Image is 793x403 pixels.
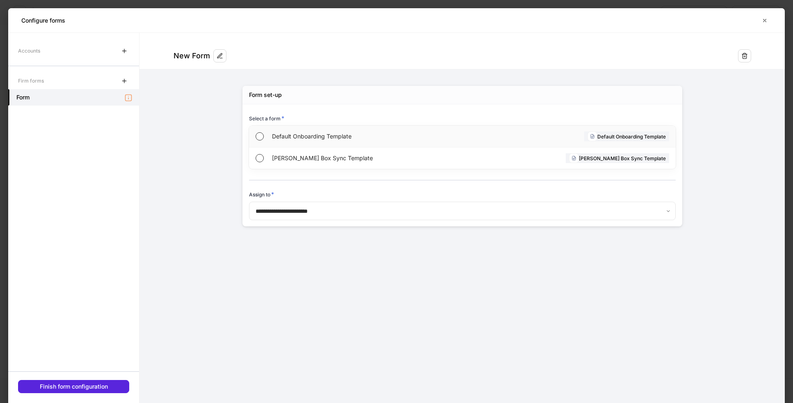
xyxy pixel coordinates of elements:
div: Firm forms [18,74,44,88]
span: [PERSON_NAME] Box Sync Template [272,154,463,162]
div: Default Onboarding Template [584,131,669,141]
button: Finish form configuration [18,380,129,393]
div: Form set-up [249,91,282,99]
div: New Form [174,51,210,61]
h5: Form [16,93,30,101]
span: Default Onboarding Template [272,132,462,140]
div: Accounts [18,44,40,58]
h5: Configure forms [21,16,65,25]
div: [PERSON_NAME] Box Sync Template [566,153,669,163]
div: Finish form configuration [40,384,108,389]
h6: Select a form [249,114,284,122]
a: Form [8,89,139,106]
h6: Assign to [249,190,274,198]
